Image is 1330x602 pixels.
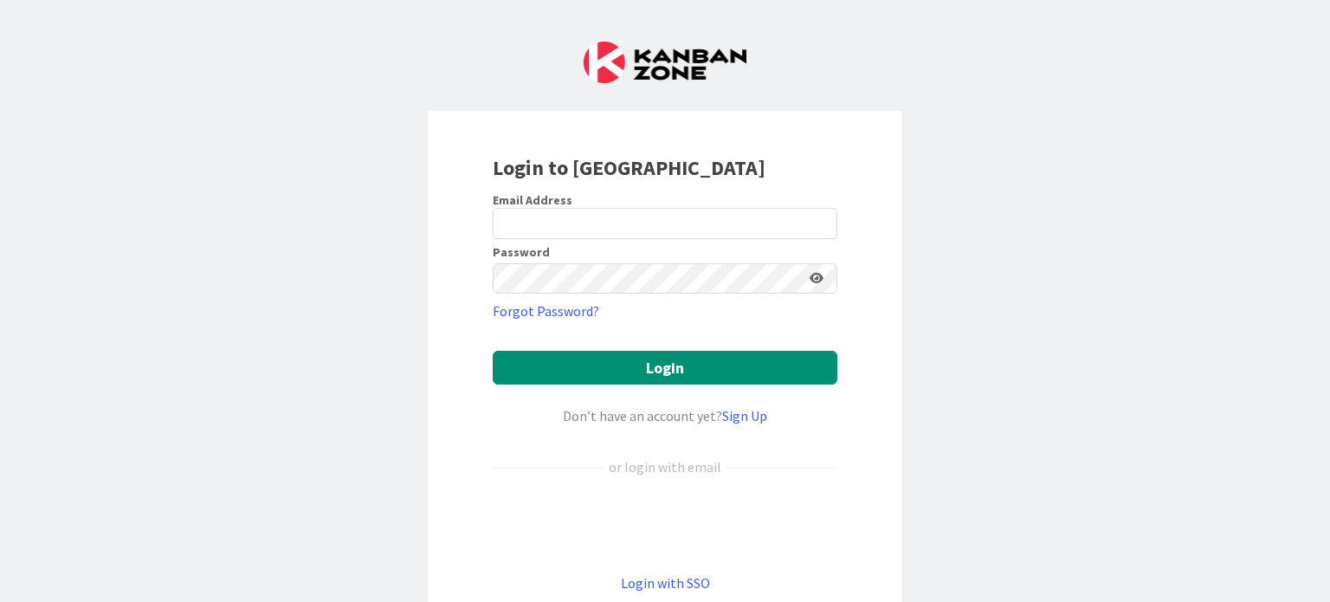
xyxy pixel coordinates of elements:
div: Don’t have an account yet? [493,405,837,426]
div: or login with email [604,456,726,477]
iframe: Sign in with Google Button [484,506,846,544]
img: Kanban Zone [584,42,746,83]
a: Sign Up [722,407,767,424]
a: Forgot Password? [493,301,599,321]
label: Password [493,246,550,258]
label: Email Address [493,192,572,208]
a: Login with SSO [621,574,710,592]
b: Login to [GEOGRAPHIC_DATA] [493,154,765,181]
button: Login [493,351,837,385]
